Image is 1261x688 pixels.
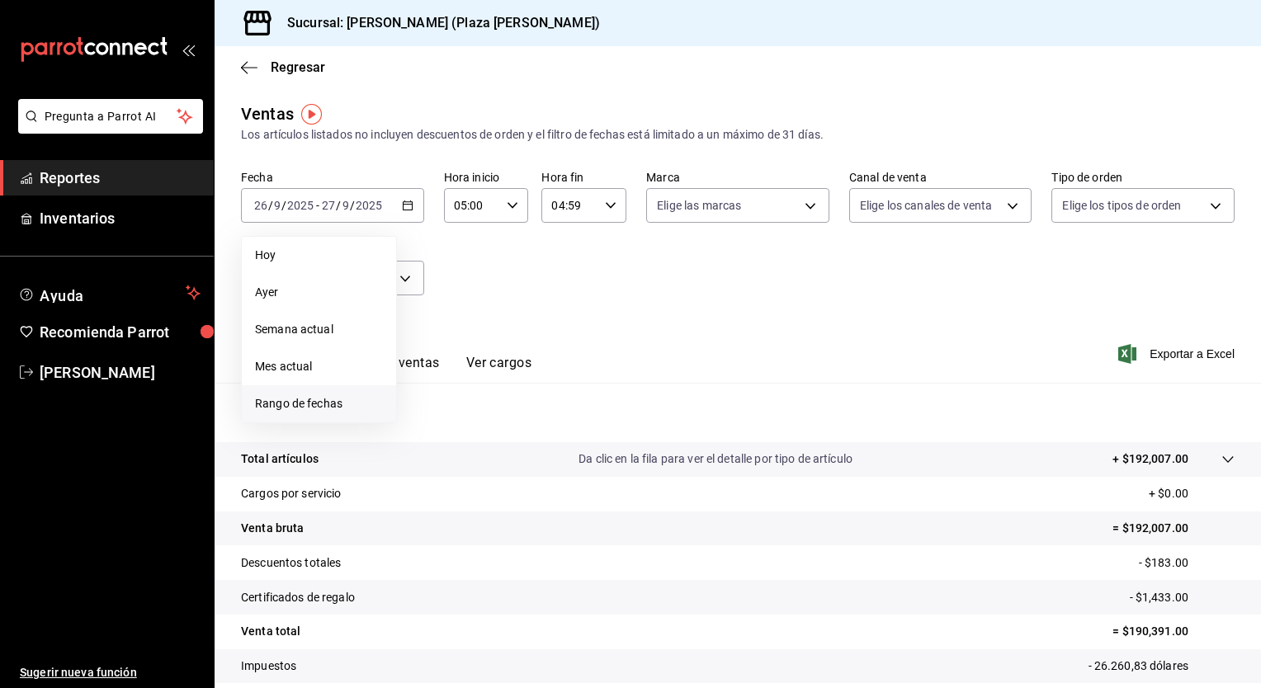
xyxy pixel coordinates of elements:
[1122,344,1235,364] button: Exportar a Excel
[241,657,296,675] p: Impuestos
[45,108,177,125] span: Pregunta a Parrot AI
[273,199,281,212] input: --
[253,199,268,212] input: --
[241,589,355,606] p: Certificados de regalo
[466,355,532,383] button: Ver cargos
[255,358,383,375] span: Mes actual
[255,395,383,412] span: Rango de fechas
[286,199,314,212] input: ----
[1112,623,1235,640] p: = $190,391.00
[849,172,1032,183] label: Canal de venta
[18,99,203,134] button: Pregunta a Parrot AI
[182,43,195,56] button: open_drawer_menu
[255,247,383,264] span: Hoy
[20,666,137,679] font: Sugerir nueva función
[255,321,383,338] span: Semana actual
[1089,657,1235,675] p: - 26.260,83 dólares
[1112,450,1188,468] p: + $192,007.00
[657,197,741,214] span: Elige las marcas
[1149,485,1235,502] p: + $0.00
[40,169,100,186] font: Reportes
[350,199,355,212] span: /
[375,355,440,383] button: Ver ventas
[1112,520,1235,537] p: = $192,007.00
[40,323,169,341] font: Recomienda Parrot
[541,172,626,183] label: Hora fin
[241,172,424,183] label: Fecha
[444,172,529,183] label: Hora inicio
[241,59,325,75] button: Regresar
[40,283,179,303] span: Ayuda
[336,199,341,212] span: /
[267,355,531,383] div: Pestañas de navegación
[241,623,300,640] p: Venta total
[271,59,325,75] span: Regresar
[1051,172,1235,183] label: Tipo de orden
[321,199,336,212] input: --
[301,104,322,125] img: Marcador de información sobre herramientas
[40,364,155,381] font: [PERSON_NAME]
[268,199,273,212] span: /
[255,284,383,301] span: Ayer
[281,199,286,212] span: /
[316,199,319,212] span: -
[40,210,115,227] font: Inventarios
[646,172,829,183] label: Marca
[241,485,342,502] p: Cargos por servicio
[355,199,383,212] input: ----
[342,199,350,212] input: --
[1150,347,1235,360] font: Exportar a Excel
[579,450,852,468] p: Da clic en la fila para ver el detalle por tipo de artículo
[241,520,304,537] p: Venta bruta
[241,450,319,468] p: Total artículos
[860,197,992,214] span: Elige los canales de venta
[241,403,1235,422] p: Resumen
[12,120,203,137] a: Pregunta a Parrot AI
[241,101,294,126] div: Ventas
[241,126,1235,144] div: Los artículos listados no incluyen descuentos de orden y el filtro de fechas está limitado a un m...
[1139,554,1235,572] p: - $183.00
[241,554,341,572] p: Descuentos totales
[1130,589,1235,606] p: - $1,433.00
[274,13,600,33] h3: Sucursal: [PERSON_NAME] (Plaza [PERSON_NAME])
[1062,197,1181,214] span: Elige los tipos de orden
